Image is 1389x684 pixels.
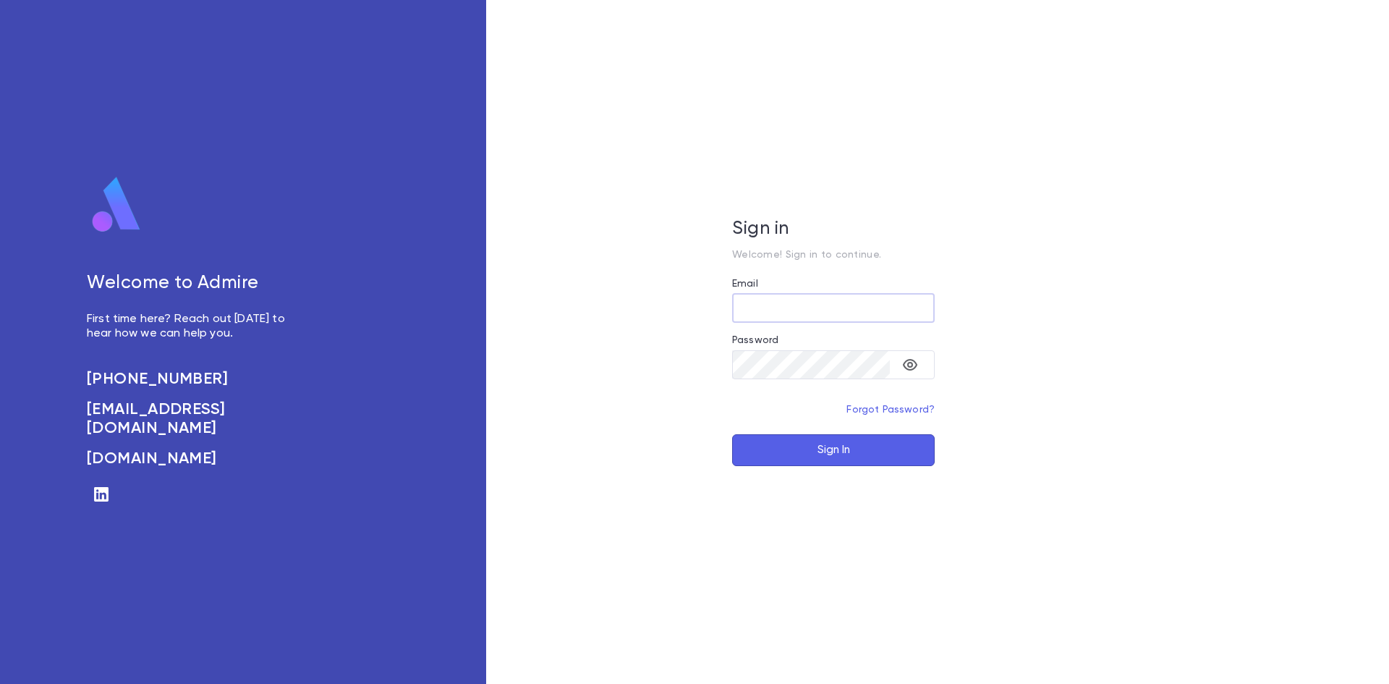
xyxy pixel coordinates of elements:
p: Welcome! Sign in to continue. [732,249,935,261]
h5: Welcome to Admire [87,273,301,295]
img: logo [87,176,146,234]
button: toggle password visibility [896,350,925,379]
p: First time here? Reach out [DATE] to hear how we can help you. [87,312,301,341]
label: Password [732,334,778,346]
a: Forgot Password? [846,405,935,415]
a: [DOMAIN_NAME] [87,449,301,468]
button: Sign In [732,434,935,466]
a: [EMAIL_ADDRESS][DOMAIN_NAME] [87,400,301,438]
label: Email [732,278,758,290]
h5: Sign in [732,219,935,240]
a: [PHONE_NUMBER] [87,370,301,389]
